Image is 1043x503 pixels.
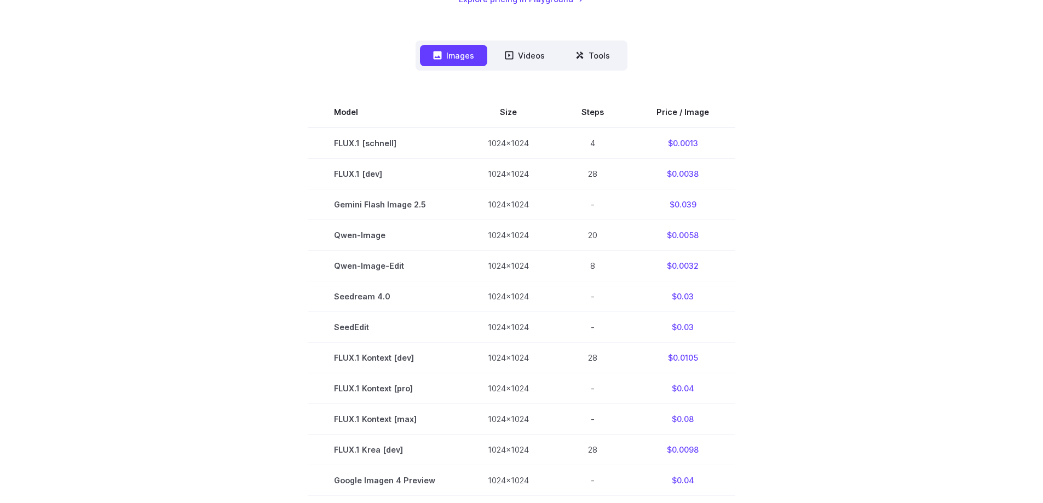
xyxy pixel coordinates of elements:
td: 1024x1024 [462,404,555,435]
td: $0.0032 [630,250,735,281]
td: FLUX.1 [dev] [308,158,462,189]
td: - [555,281,630,312]
td: SeedEdit [308,312,462,343]
td: Qwen-Image [308,219,462,250]
td: - [555,189,630,219]
td: 28 [555,343,630,373]
td: $0.0098 [630,435,735,465]
td: $0.0038 [630,158,735,189]
td: 20 [555,219,630,250]
td: $0.04 [630,465,735,496]
td: FLUX.1 Kontext [max] [308,404,462,435]
td: $0.0013 [630,128,735,159]
td: - [555,404,630,435]
td: 1024x1024 [462,158,555,189]
td: 1024x1024 [462,281,555,312]
td: FLUX.1 Krea [dev] [308,435,462,465]
td: FLUX.1 [schnell] [308,128,462,159]
td: 1024x1024 [462,219,555,250]
th: Steps [555,97,630,128]
td: 1024x1024 [462,465,555,496]
td: FLUX.1 Kontext [dev] [308,343,462,373]
td: $0.04 [630,373,735,404]
td: 1024x1024 [462,128,555,159]
button: Images [420,45,487,66]
button: Videos [492,45,558,66]
td: Google Imagen 4 Preview [308,465,462,496]
td: Seedream 4.0 [308,281,462,312]
td: $0.0058 [630,219,735,250]
td: 28 [555,158,630,189]
td: $0.03 [630,312,735,343]
th: Price / Image [630,97,735,128]
th: Model [308,97,462,128]
td: $0.03 [630,281,735,312]
td: 1024x1024 [462,312,555,343]
td: 1024x1024 [462,435,555,465]
td: 1024x1024 [462,343,555,373]
td: 1024x1024 [462,189,555,219]
span: Gemini Flash Image 2.5 [334,198,435,211]
td: 28 [555,435,630,465]
td: $0.039 [630,189,735,219]
td: - [555,373,630,404]
td: FLUX.1 Kontext [pro] [308,373,462,404]
td: Qwen-Image-Edit [308,250,462,281]
td: - [555,312,630,343]
td: 8 [555,250,630,281]
th: Size [462,97,555,128]
td: $0.0105 [630,343,735,373]
button: Tools [562,45,623,66]
td: 1024x1024 [462,373,555,404]
td: 1024x1024 [462,250,555,281]
td: - [555,465,630,496]
td: 4 [555,128,630,159]
td: $0.08 [630,404,735,435]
